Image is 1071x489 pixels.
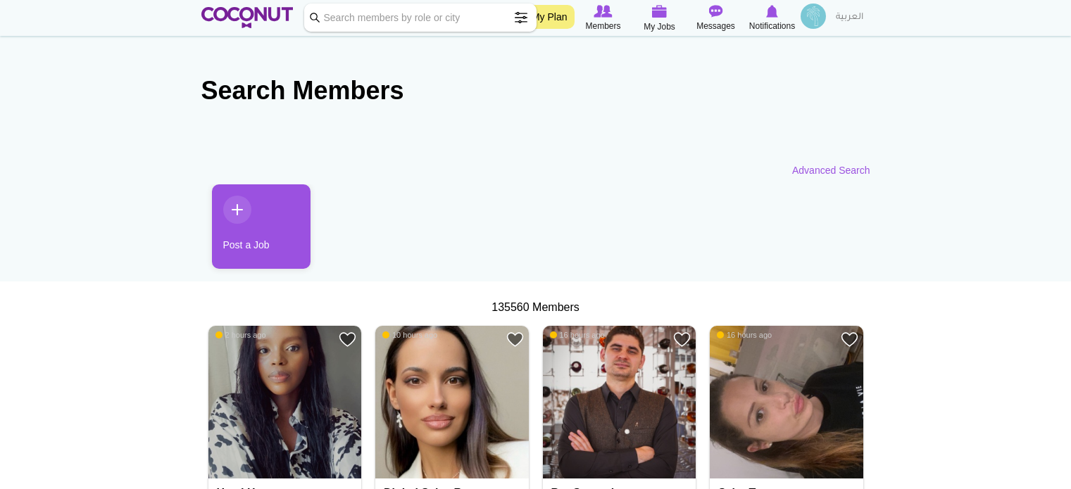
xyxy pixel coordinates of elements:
span: 16 hours ago [717,330,772,340]
img: Browse Members [594,5,612,18]
a: Add to Favourites [841,331,858,348]
a: My Plan [525,5,575,29]
span: My Jobs [644,20,675,34]
a: Add to Favourites [506,331,524,348]
span: 2 hours ago [215,330,266,340]
span: Messages [696,19,735,33]
span: 16 hours ago [550,330,605,340]
a: Add to Favourites [339,331,356,348]
a: Browse Members Members [575,4,632,33]
img: Notifications [766,5,778,18]
a: My Jobs My Jobs [632,4,688,34]
img: My Jobs [652,5,668,18]
span: 10 hours ago [382,330,437,340]
h2: Search Members [201,74,870,108]
input: Search members by role or city [304,4,537,32]
span: Members [585,19,620,33]
a: Advanced Search [792,163,870,177]
img: Messages [709,5,723,18]
a: Messages Messages [688,4,744,33]
a: العربية [829,4,870,32]
li: 1 / 1 [201,184,300,279]
img: Home [201,7,294,28]
a: Add to Favourites [673,331,691,348]
span: Notifications [749,19,795,33]
a: Notifications Notifications [744,4,801,33]
div: 135560 Members [201,300,870,316]
a: Post a Job [212,184,311,269]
